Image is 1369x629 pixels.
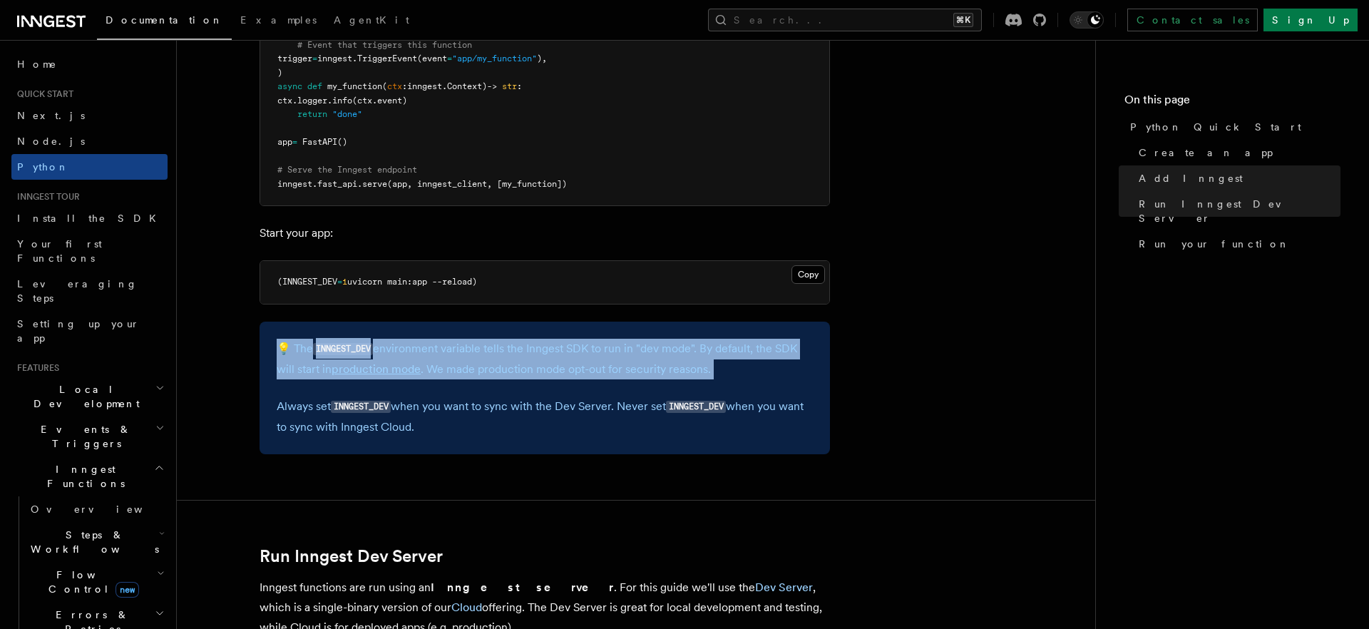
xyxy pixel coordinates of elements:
[442,81,447,91] span: .
[277,53,312,63] span: trigger
[487,81,497,91] span: ->
[11,154,168,180] a: Python
[17,135,85,147] span: Node.js
[11,51,168,77] a: Home
[292,137,297,147] span: =
[337,137,347,147] span: ()
[755,581,813,594] a: Dev Server
[317,53,357,63] span: inngest.
[327,81,382,91] span: my_function
[387,179,567,189] span: (app, inngest_client, [my_function])
[1139,237,1290,251] span: Run your function
[11,88,73,100] span: Quick start
[277,81,302,91] span: async
[1133,191,1340,231] a: Run Inngest Dev Server
[297,96,327,106] span: logger
[11,382,155,411] span: Local Development
[517,81,522,91] span: :
[331,401,391,413] code: INNGEST_DEV
[1133,231,1340,257] a: Run your function
[1070,11,1104,29] button: Toggle dark mode
[17,110,85,121] span: Next.js
[232,4,325,39] a: Examples
[292,96,297,106] span: .
[332,109,362,119] span: "done"
[313,343,373,355] code: INNGEST_DEV
[791,265,825,284] button: Copy
[302,137,337,147] span: FastAPI
[11,422,155,451] span: Events & Triggers
[342,277,347,287] span: 1
[17,213,165,224] span: Install the SDK
[1127,9,1258,31] a: Contact sales
[417,53,447,63] span: (event
[1130,120,1301,134] span: Python Quick Start
[97,4,232,40] a: Documentation
[17,278,138,304] span: Leveraging Steps
[11,231,168,271] a: Your first Functions
[953,13,973,27] kbd: ⌘K
[277,137,292,147] span: app
[452,53,537,63] span: "app/my_function"
[25,522,168,562] button: Steps & Workflows
[337,277,342,287] span: =
[325,4,418,39] a: AgentKit
[347,277,477,287] span: uvicorn main:app --reload)
[1133,165,1340,191] a: Add Inngest
[1124,114,1340,140] a: Python Quick Start
[402,81,407,91] span: :
[17,57,57,71] span: Home
[1124,91,1340,114] h4: On this page
[17,238,102,264] span: Your first Functions
[447,81,487,91] span: Context)
[537,53,547,63] span: ),
[277,397,813,437] p: Always set when you want to sync with the Dev Server. Never set when you want to sync with Innges...
[277,339,813,379] p: 💡 The environment variable tells the Inngest SDK to run in "dev mode". By default, the SDK will s...
[11,128,168,154] a: Node.js
[332,362,421,376] a: production mode
[362,179,387,189] span: serve
[327,96,332,106] span: .
[387,81,402,91] span: ctx
[1133,140,1340,165] a: Create an app
[502,81,517,91] span: str
[11,456,168,496] button: Inngest Functions
[277,165,417,175] span: # Serve the Inngest endpoint
[11,377,168,416] button: Local Development
[25,562,168,602] button: Flow Controlnew
[447,53,452,63] span: =
[357,53,417,63] span: TriggerEvent
[1139,145,1273,160] span: Create an app
[431,581,614,594] strong: Inngest server
[277,277,337,287] span: (INNGEST_DEV
[382,81,387,91] span: (
[25,496,168,522] a: Overview
[451,600,482,614] a: Cloud
[407,81,442,91] span: inngest
[11,103,168,128] a: Next.js
[11,416,168,456] button: Events & Triggers
[11,462,154,491] span: Inngest Functions
[708,9,982,31] button: Search...⌘K
[11,191,80,203] span: Inngest tour
[1263,9,1358,31] a: Sign Up
[31,503,178,515] span: Overview
[334,14,409,26] span: AgentKit
[357,179,362,189] span: .
[312,53,317,63] span: =
[277,179,312,189] span: inngest
[106,14,223,26] span: Documentation
[11,311,168,351] a: Setting up your app
[116,582,139,598] span: new
[277,68,282,78] span: )
[312,179,317,189] span: .
[297,109,327,119] span: return
[25,528,159,556] span: Steps & Workflows
[1139,171,1243,185] span: Add Inngest
[260,546,443,566] a: Run Inngest Dev Server
[317,179,357,189] span: fast_api
[240,14,317,26] span: Examples
[260,223,830,243] p: Start your app:
[1139,197,1340,225] span: Run Inngest Dev Server
[17,318,140,344] span: Setting up your app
